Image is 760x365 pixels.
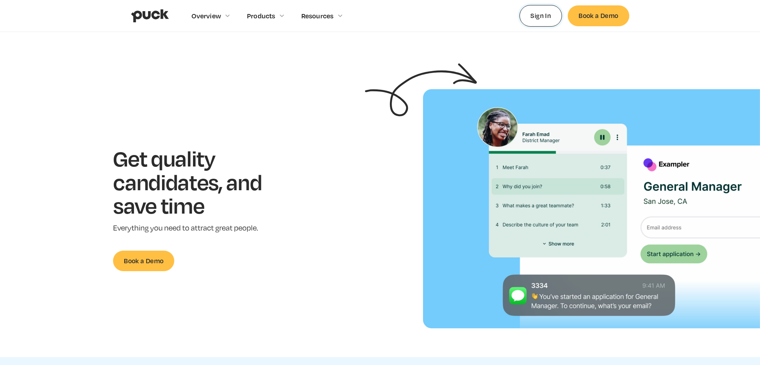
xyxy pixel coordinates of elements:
[113,251,174,271] a: Book a Demo
[192,12,221,20] div: Overview
[520,5,562,26] a: Sign In
[301,12,334,20] div: Resources
[113,223,284,233] p: Everything you need to attract great people.
[113,146,284,217] h1: Get quality candidates, and save time
[247,12,275,20] div: Products
[568,5,629,26] a: Book a Demo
